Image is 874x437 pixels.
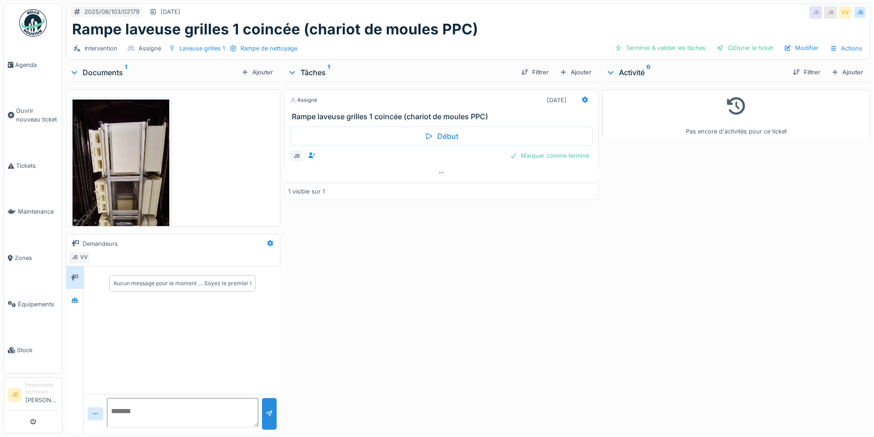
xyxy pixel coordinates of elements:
li: JB [8,388,22,402]
div: JB [809,6,822,19]
div: Rampe de nettoyage [240,44,297,53]
div: Assigné [290,96,317,104]
img: Badge_color-CXgf-gQk.svg [19,9,47,37]
div: JB [290,149,303,162]
div: Activité [606,67,785,78]
span: Équipements [18,300,58,309]
div: Documents [70,67,238,78]
h3: Rampe laveuse grilles 1 coincée (chariot de moules PPC) [292,112,594,121]
span: Tickets [16,161,58,170]
div: Filtrer [518,66,552,78]
div: Clôturer le ticket [713,42,777,54]
span: Stock [17,346,58,354]
a: Zones [4,235,62,281]
sup: 1 [328,67,330,78]
div: VV [78,251,90,264]
span: Maintenance [18,207,58,216]
img: wlu8by875vofimk75dpgsrvgk17q [72,100,169,309]
a: Ouvrir nouveau ticket [4,88,62,143]
div: Ajouter [238,66,277,78]
a: Tickets [4,143,62,189]
h1: Rampe laveuse grilles 1 coincée (chariot de moules PPC) [72,21,478,38]
div: Ajouter [828,66,867,78]
div: Ajouter [556,66,595,78]
div: 1 visible sur 1 [288,187,325,196]
div: JB [68,251,81,264]
div: 2025/08/103/02179 [84,7,139,16]
div: Responsable technicien [25,382,58,396]
div: Marquer comme terminé [506,149,593,162]
div: Laveuse grilles 1 [179,44,225,53]
span: Zones [15,254,58,262]
sup: 0 [646,67,651,78]
div: VV [839,6,852,19]
div: Aucun message pour le moment … Soyez le premier ! [113,279,251,288]
div: Actions [826,42,866,55]
div: Terminer & valider les tâches [611,42,709,54]
div: Modifier [780,42,822,54]
a: Maintenance [4,189,62,235]
li: [PERSON_NAME] [25,382,58,408]
a: Agenda [4,42,62,88]
div: Pas encore d'activités pour ce ticket [608,94,864,136]
a: Stock [4,327,62,373]
div: [DATE] [161,7,180,16]
div: JB [853,6,866,19]
span: Ouvrir nouveau ticket [16,106,58,124]
a: Équipements [4,281,62,327]
div: JB [824,6,837,19]
div: Tâches [288,67,513,78]
div: [DATE] [547,96,567,105]
div: Intervention [84,44,117,53]
div: Demandeurs [83,239,118,248]
sup: 1 [125,67,127,78]
a: JB Responsable technicien[PERSON_NAME] [8,382,58,410]
span: Agenda [15,61,58,69]
div: Assigné [139,44,161,53]
div: Filtrer [789,66,824,78]
div: Début [290,127,592,146]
